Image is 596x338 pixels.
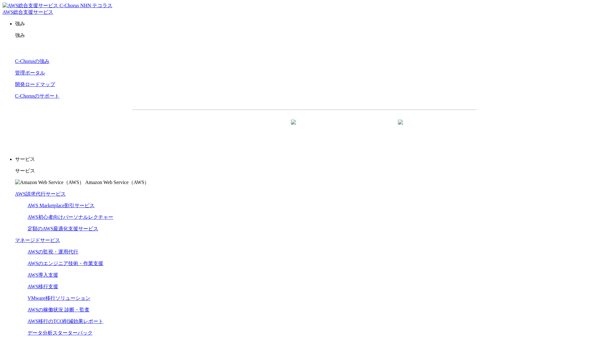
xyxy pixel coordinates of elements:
a: データ分析スターターパック [28,330,93,335]
a: AWS総合支援サービス C-Chorus NHN テコラスAWS総合支援サービス [3,3,112,15]
a: まずは相談する [308,120,408,136]
a: VMware移行ソリューション [28,295,90,301]
a: AWSの稼働状況 診断・監査 [28,307,89,312]
a: 定額のAWS最適化支援サービス [28,226,98,231]
img: Amazon Web Service（AWS） [15,179,84,186]
a: 開発ロードマップ [15,82,55,87]
a: AWSのエンジニア技術・作業支援 [28,261,103,266]
img: AWS総合支援サービス C-Chorus [3,3,79,9]
a: AWS導入支援 [28,272,58,278]
a: AWS Marketplace割引サービス [28,203,94,208]
a: AWS請求代行サービス [15,191,66,197]
a: 資料を請求する [201,120,301,136]
p: サービス [15,156,593,163]
p: 強み [15,21,593,27]
a: AWSの監視・運用代行 [28,249,78,254]
a: AWS移行支援 [28,284,58,289]
a: C-Chorusのサポート [15,93,59,99]
a: マネージドサービス [15,238,60,243]
p: 強み [15,32,593,39]
span: Amazon Web Service（AWS） [85,180,149,185]
img: 矢印 [398,120,403,136]
p: サービス [15,168,593,174]
img: 矢印 [291,120,296,136]
a: AWS移行のTCO削減効果レポート [28,319,103,324]
a: 管理ポータル [15,70,45,75]
a: C-Chorusの強み [15,59,49,64]
a: AWS初心者向けパーソナルレクチャー [28,214,113,220]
